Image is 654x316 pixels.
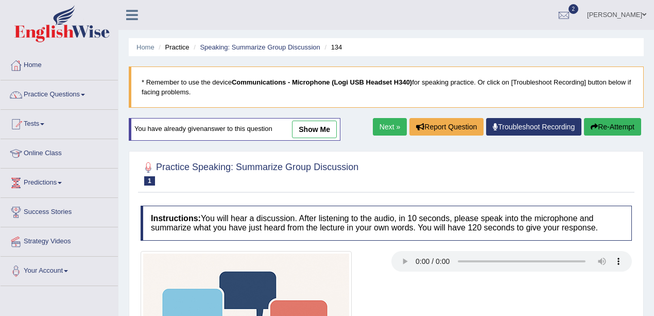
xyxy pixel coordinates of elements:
[292,121,337,138] a: show me
[129,118,340,141] div: You have already given answer to this question
[409,118,484,136] button: Report Question
[129,66,644,108] blockquote: * Remember to use the device for speaking practice. Or click on [Troubleshoot Recording] button b...
[144,176,155,186] span: 1
[1,198,118,224] a: Success Stories
[1,169,118,194] a: Predictions
[151,214,201,223] b: Instructions:
[200,43,320,51] a: Speaking: Summarize Group Discussion
[1,80,118,106] a: Practice Questions
[232,78,412,86] b: Communications - Microphone (Logi USB Headset H340)
[584,118,641,136] button: Re-Attempt
[322,42,342,52] li: 134
[1,51,118,77] a: Home
[1,139,118,165] a: Online Class
[136,43,154,51] a: Home
[141,206,632,240] h4: You will hear a discussion. After listening to the audio, in 10 seconds, please speak into the mi...
[569,4,579,14] span: 2
[1,227,118,253] a: Strategy Videos
[1,257,118,282] a: Your Account
[156,42,189,52] li: Practice
[373,118,407,136] a: Next »
[486,118,581,136] a: Troubleshoot Recording
[141,160,358,186] h2: Practice Speaking: Summarize Group Discussion
[1,110,118,136] a: Tests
